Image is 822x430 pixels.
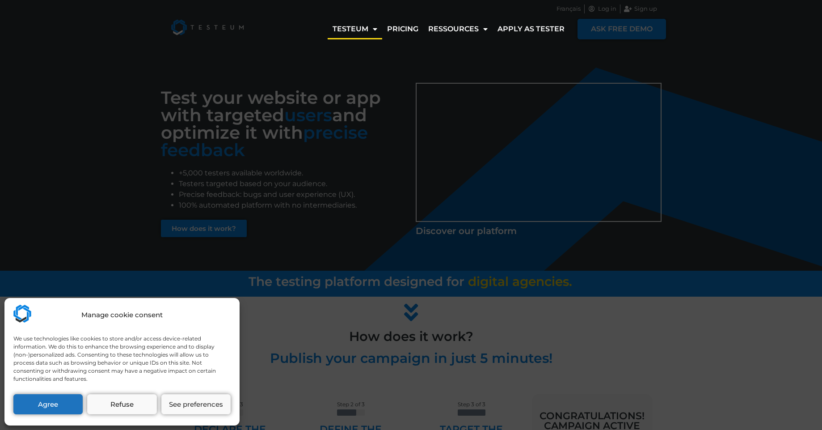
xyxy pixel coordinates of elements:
a: Pricing [382,19,423,39]
a: Apply as tester [493,19,569,39]
button: See preferences [161,394,231,414]
div: We use technologies like cookies to store and/or access device-related information. We do this to... [13,335,230,383]
button: Agree [13,394,83,414]
div: Manage cookie consent [81,310,163,320]
button: Refuse [87,394,156,414]
a: Ressources [423,19,493,39]
img: Testeum.com - Application crowdtesting platform [13,305,31,323]
nav: Menu [328,19,569,39]
a: Testeum [328,19,382,39]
